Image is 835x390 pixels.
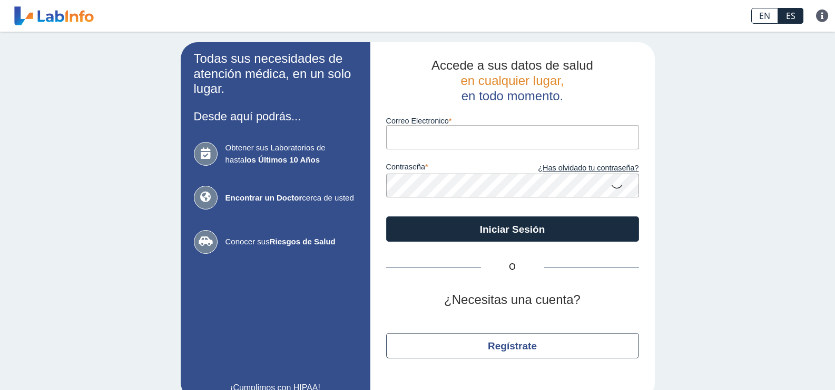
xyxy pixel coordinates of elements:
span: cerca de usted [225,192,357,204]
span: en todo momento. [461,89,563,103]
label: Correo Electronico [386,117,639,125]
h3: Desde aquí podrás... [194,110,357,123]
h2: ¿Necesitas una cuenta? [386,292,639,308]
iframe: Help widget launcher [741,349,823,378]
span: O [481,261,544,273]
b: Riesgos de Salud [270,237,336,246]
a: ES [778,8,803,24]
span: Conocer sus [225,236,357,248]
span: Accede a sus datos de salud [431,58,593,72]
button: Regístrate [386,333,639,358]
button: Iniciar Sesión [386,216,639,242]
a: EN [751,8,778,24]
label: contraseña [386,163,513,174]
b: los Últimos 10 Años [244,155,320,164]
b: Encontrar un Doctor [225,193,302,202]
h2: Todas sus necesidades de atención médica, en un solo lugar. [194,51,357,97]
span: Obtener sus Laboratorios de hasta [225,142,357,166]
a: ¿Has olvidado tu contraseña? [513,163,639,174]
span: en cualquier lugar, [460,73,564,88]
